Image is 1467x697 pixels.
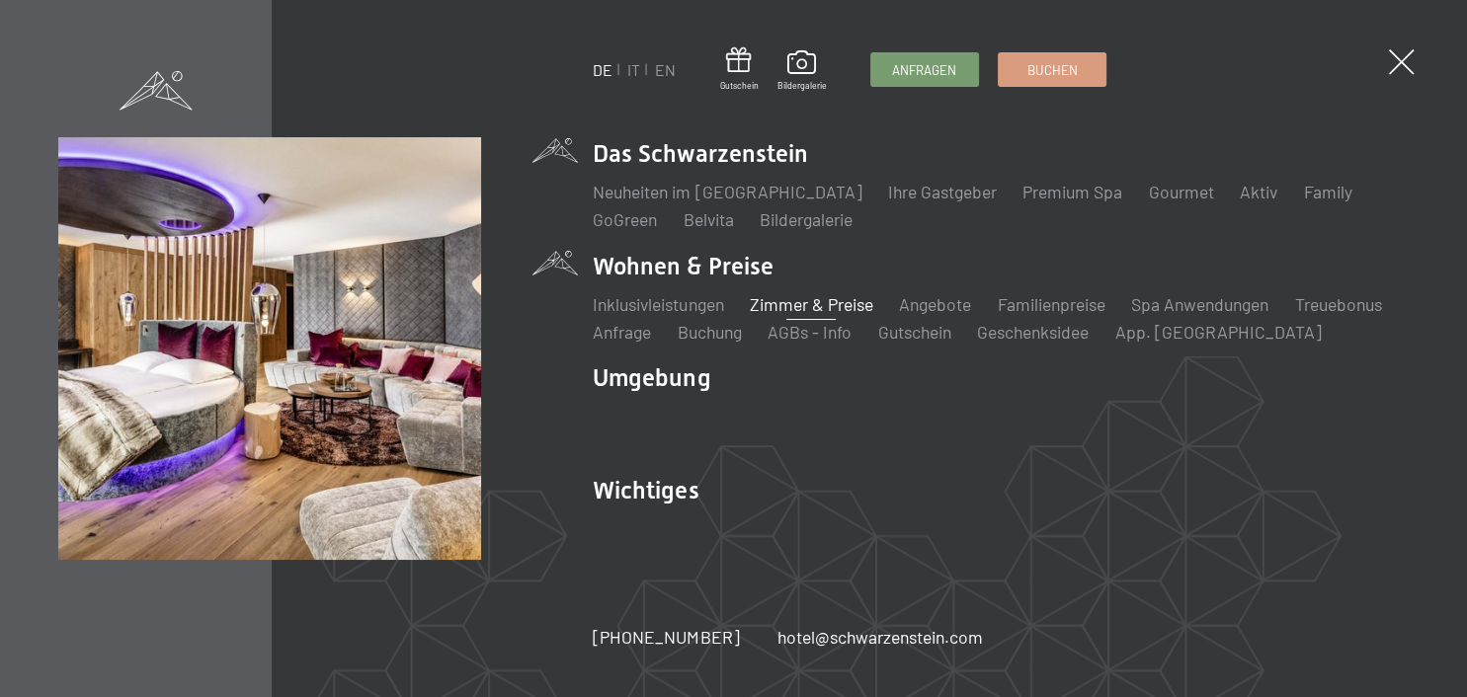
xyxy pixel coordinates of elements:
a: AGBs - Info [768,321,852,343]
a: [PHONE_NUMBER] [593,625,739,650]
span: [PHONE_NUMBER] [593,626,739,648]
a: Buchung [678,321,742,343]
span: Bildergalerie [777,80,827,92]
a: Premium Spa [1022,181,1122,202]
a: Anfrage [593,321,651,343]
a: GoGreen [593,208,657,230]
a: Anfragen [871,53,978,86]
a: Gutschein [878,321,951,343]
a: EN [655,60,676,79]
a: Aktiv [1240,181,1277,202]
span: Anfragen [892,61,956,79]
a: Gourmet [1149,181,1214,202]
a: Treuebonus [1294,293,1381,315]
span: Gutschein [719,80,758,92]
a: Neuheiten im [GEOGRAPHIC_DATA] [593,181,861,202]
a: Bildergalerie [760,208,853,230]
a: DE [593,60,612,79]
a: Angebote [899,293,971,315]
a: App. [GEOGRAPHIC_DATA] [1114,321,1321,343]
a: Inklusivleistungen [593,293,723,315]
a: Spa Anwendungen [1131,293,1268,315]
a: Zimmer & Preise [750,293,873,315]
a: Bildergalerie [777,50,827,92]
a: Belvita [684,208,734,230]
a: Familienpreise [998,293,1105,315]
a: Geschenksidee [977,321,1089,343]
a: IT [627,60,640,79]
a: hotel@schwarzenstein.com [777,625,983,650]
a: Gutschein [719,47,758,92]
a: Family [1303,181,1351,202]
a: Ihre Gastgeber [888,181,997,202]
a: Buchen [999,53,1105,86]
span: Buchen [1027,61,1078,79]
